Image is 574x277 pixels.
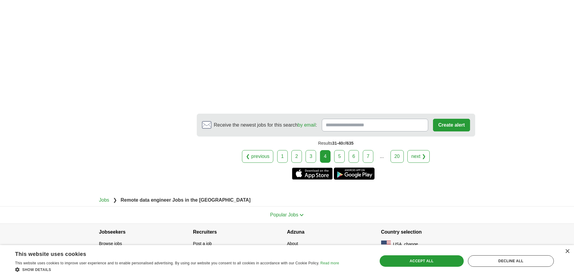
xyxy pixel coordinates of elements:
div: Results of [197,137,475,150]
div: Decline all [468,255,554,267]
h4: Country selection [381,224,475,241]
div: Close [565,249,569,254]
a: Browse jobs [99,241,122,246]
a: 6 [349,150,359,163]
a: 7 [363,150,373,163]
span: Receive the newest jobs for this search : [214,121,317,129]
span: 635 [347,141,353,146]
button: change [404,241,418,247]
a: Get the iPhone app [292,168,333,180]
span: ❯ [113,197,117,203]
span: USA [393,241,402,247]
a: Post a job [193,241,212,246]
div: Show details [15,266,339,272]
button: Create alert [433,119,470,131]
a: Jobs [99,197,109,203]
span: 31-40 [332,141,343,146]
img: US flag [381,241,391,248]
a: 1 [277,150,288,163]
a: 2 [291,150,302,163]
img: toggle icon [300,214,304,216]
div: This website uses cookies [15,249,324,258]
div: ... [376,150,388,162]
a: Read more, opens a new window [320,261,339,265]
a: ❮ previous [242,150,273,163]
a: next ❯ [407,150,430,163]
div: 4 [320,150,331,163]
a: Get the Android app [334,168,375,180]
strong: Remote data engineer Jobs in the [GEOGRAPHIC_DATA] [121,197,250,203]
a: 3 [306,150,316,163]
a: 5 [334,150,345,163]
span: This website uses cookies to improve user experience and to enable personalised advertising. By u... [15,261,319,265]
a: About [287,241,298,246]
div: Accept all [380,255,464,267]
a: 20 [391,150,404,163]
span: Popular Jobs [270,212,298,217]
a: by email [298,122,316,127]
span: Show details [22,268,51,272]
